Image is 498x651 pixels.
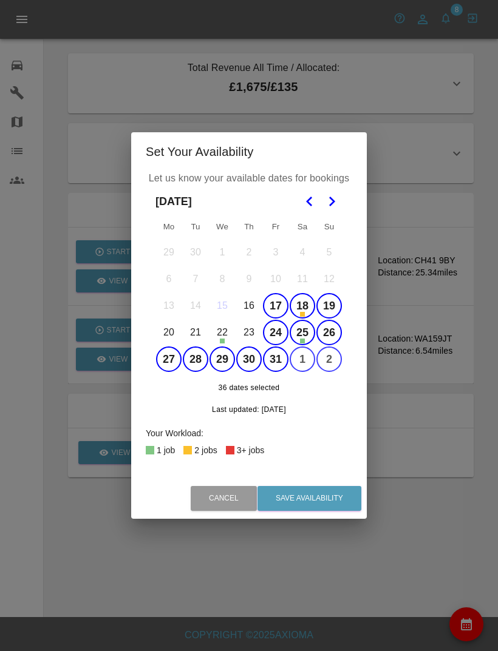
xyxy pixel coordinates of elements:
button: Monday, October 27th, 2025, selected [156,346,182,372]
th: Monday [155,215,182,239]
button: Thursday, October 16th, 2025 [236,293,262,319]
button: Wednesday, October 1st, 2025 [210,240,235,265]
button: Thursday, October 9th, 2025 [236,266,262,292]
div: Your Workload: [146,426,352,440]
button: Sunday, November 2nd, 2025, selected [316,346,342,372]
button: Saturday, October 25th, 2025, selected [290,320,315,345]
div: 3+ jobs [237,443,265,457]
button: Friday, October 10th, 2025 [263,266,288,292]
th: Tuesday [182,215,209,239]
button: Thursday, October 23rd, 2025 [236,320,262,345]
button: Go to the Previous Month [299,191,321,212]
button: Saturday, November 1st, 2025, selected [290,346,315,372]
button: Sunday, October 26th, 2025, selected [316,320,342,345]
button: Monday, September 29th, 2025 [156,240,182,265]
th: Wednesday [209,215,236,239]
button: Wednesday, October 22nd, 2025 [210,320,235,345]
button: Tuesday, October 21st, 2025 [183,320,208,345]
button: Friday, October 3rd, 2025 [263,240,288,265]
table: October 2025 [155,215,343,373]
button: Thursday, October 2nd, 2025 [236,240,262,265]
th: Thursday [236,215,262,239]
button: Cancel [191,486,257,511]
button: Saturday, October 11th, 2025 [290,266,315,292]
button: Monday, October 20th, 2025 [156,320,182,345]
button: Wednesday, October 8th, 2025 [210,266,235,292]
button: Friday, October 17th, 2025, selected [263,293,288,319]
button: Wednesday, October 29th, 2025, selected [210,346,235,372]
h2: Set Your Availability [131,132,367,171]
button: Friday, October 24th, 2025, selected [263,320,288,345]
button: Tuesday, September 30th, 2025 [183,240,208,265]
button: Saturday, October 4th, 2025 [290,240,315,265]
p: Let us know your available dates for bookings [146,171,352,186]
th: Saturday [289,215,316,239]
button: Save Availability [258,486,361,511]
div: 1 job [157,443,175,457]
button: Tuesday, October 14th, 2025 [183,293,208,319]
button: Friday, October 31st, 2025, selected [263,346,288,372]
div: 2 jobs [194,443,217,457]
th: Friday [262,215,289,239]
span: 36 dates selected [155,382,343,394]
button: Tuesday, October 28th, 2025, selected [183,346,208,372]
button: Sunday, October 5th, 2025 [316,240,342,265]
button: Thursday, October 30th, 2025, selected [236,346,262,372]
button: Today, Wednesday, October 15th, 2025 [210,293,235,319]
button: Sunday, October 19th, 2025, selected [316,293,342,319]
button: Monday, October 13th, 2025 [156,293,182,319]
button: Monday, October 6th, 2025 [156,266,182,292]
button: Tuesday, October 7th, 2025 [183,266,208,292]
span: Last updated: [DATE] [212,405,286,414]
button: Sunday, October 12th, 2025 [316,266,342,292]
span: [DATE] [155,188,192,215]
th: Sunday [316,215,343,239]
button: Saturday, October 18th, 2025, selected [290,293,315,319]
button: Go to the Next Month [321,191,343,212]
